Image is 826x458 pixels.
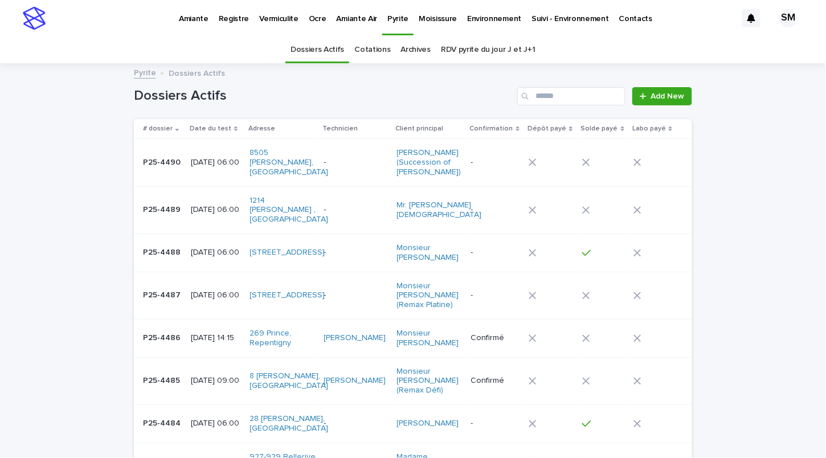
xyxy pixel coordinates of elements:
p: Technicien [323,122,358,135]
p: [DATE] 06:00 [191,419,240,428]
p: Adresse [249,122,276,135]
p: - [324,205,387,215]
a: [PERSON_NAME] [397,419,459,428]
input: Search [517,87,625,105]
a: RDV pyrite du jour J et J+1 [441,36,535,63]
tr: P25-4489P25-4489 [DATE] 06:001214 [PERSON_NAME] , [GEOGRAPHIC_DATA] -Mr. [PERSON_NAME][DEMOGRAPHI... [134,186,692,234]
a: [PERSON_NAME] (Succession of [PERSON_NAME]) [397,148,461,177]
p: - [471,419,520,428]
tr: P25-4485P25-4485 [DATE] 09:008 [PERSON_NAME], [GEOGRAPHIC_DATA] [PERSON_NAME] Monsieur [PERSON_NA... [134,357,692,404]
img: stacker-logo-s-only.png [23,7,46,30]
p: [DATE] 09:00 [191,376,240,386]
p: [DATE] 06:00 [191,291,240,300]
a: Monsieur [PERSON_NAME] (Remax Platine) [397,281,460,310]
p: [DATE] 06:00 [191,158,240,167]
a: 8 [PERSON_NAME], [GEOGRAPHIC_DATA] [250,371,329,391]
div: SM [779,9,798,27]
tr: P25-4486P25-4486 [DATE] 14:15269 Prince, Repentigny [PERSON_NAME] Monsieur [PERSON_NAME] Confirmé [134,319,692,357]
p: P25-4486 [143,331,183,343]
p: - [324,291,387,300]
p: - [324,248,387,257]
tr: P25-4484P25-4484 [DATE] 06:0028 [PERSON_NAME], [GEOGRAPHIC_DATA] -[PERSON_NAME] - [134,404,692,443]
a: Monsieur [PERSON_NAME] [397,243,460,263]
p: Date du test [190,122,231,135]
p: # dossier [143,122,173,135]
tr: P25-4488P25-4488 [DATE] 06:00[STREET_ADDRESS] -Monsieur [PERSON_NAME] - [134,234,692,272]
p: - [324,419,387,428]
a: Cotations [354,36,390,63]
p: - [324,158,387,167]
p: P25-4488 [143,246,183,257]
a: Dossiers Actifs [291,36,344,63]
a: 28 [PERSON_NAME], [GEOGRAPHIC_DATA] [250,414,329,434]
a: Pyrite [134,66,156,79]
a: [STREET_ADDRESS] [250,291,325,300]
p: P25-4489 [143,203,183,215]
a: Monsieur [PERSON_NAME] [397,329,460,348]
a: Mr. [PERSON_NAME][DEMOGRAPHIC_DATA] [397,201,482,220]
span: Add New [651,92,685,100]
p: Confirmé [471,333,520,343]
a: 1214 [PERSON_NAME] , [GEOGRAPHIC_DATA] [250,196,329,224]
p: - [471,291,520,300]
p: Client principal [396,122,444,135]
a: 269 Prince, Repentigny [250,329,313,348]
a: [PERSON_NAME] [324,333,386,343]
p: [DATE] 14:15 [191,333,240,343]
p: P25-4490 [143,156,183,167]
tr: P25-4487P25-4487 [DATE] 06:00[STREET_ADDRESS] -Monsieur [PERSON_NAME] (Remax Platine) - [134,272,692,319]
a: [PERSON_NAME] [324,376,386,386]
p: [DATE] 06:00 [191,248,240,257]
tr: P25-4490P25-4490 [DATE] 06:008505 [PERSON_NAME], [GEOGRAPHIC_DATA] -[PERSON_NAME] (Succession of ... [134,139,692,186]
p: Labo payé [632,122,666,135]
a: Archives [401,36,431,63]
p: - [471,158,520,167]
a: Add New [632,87,692,105]
p: Solde payé [581,122,618,135]
p: Confirmation [470,122,513,135]
a: [STREET_ADDRESS] [250,248,325,257]
a: 8505 [PERSON_NAME], [GEOGRAPHIC_DATA] [250,148,329,177]
p: P25-4485 [143,374,182,386]
p: Confirmé [471,376,520,386]
p: P25-4484 [143,416,183,428]
p: [DATE] 06:00 [191,205,240,215]
p: - [471,205,520,215]
p: Dossiers Actifs [169,66,225,79]
a: Monsieur [PERSON_NAME] (Remax Défi) [397,367,460,395]
p: P25-4487 [143,288,183,300]
p: Dépôt payé [528,122,566,135]
h1: Dossiers Actifs [134,88,513,104]
p: - [471,248,520,257]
